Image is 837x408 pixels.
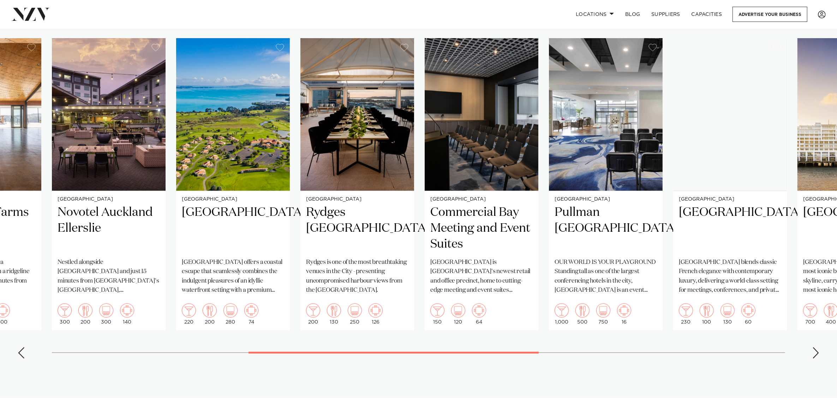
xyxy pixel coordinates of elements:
a: Capacities [686,7,728,22]
div: 1,000 [555,303,569,325]
div: 280 [223,303,238,325]
a: [GEOGRAPHIC_DATA] Rydges [GEOGRAPHIC_DATA] Rydges is one of the most breathtaking venues in the C... [300,38,414,330]
small: [GEOGRAPHIC_DATA] [679,197,781,202]
div: 130 [721,303,735,325]
h2: Rydges [GEOGRAPHIC_DATA] [306,205,408,252]
div: 700 [803,303,817,325]
img: cocktail.png [803,303,817,318]
swiper-slide: 9 / 15 [549,38,663,330]
div: 200 [78,303,92,325]
div: 16 [617,303,631,325]
small: [GEOGRAPHIC_DATA] [182,197,284,202]
div: 500 [575,303,590,325]
div: 60 [741,303,755,325]
div: 74 [244,303,258,325]
h2: Pullman [GEOGRAPHIC_DATA] [555,205,657,252]
swiper-slide: 5 / 15 [52,38,166,330]
img: cocktail.png [58,303,72,318]
img: theatre.png [223,303,238,318]
small: [GEOGRAPHIC_DATA] [555,197,657,202]
div: 126 [369,303,383,325]
h2: [GEOGRAPHIC_DATA] [182,205,284,252]
img: meeting.png [472,303,486,318]
img: dining.png [78,303,92,318]
p: [GEOGRAPHIC_DATA] blends classic French elegance with contemporary luxury, delivering a world-cla... [679,258,781,295]
div: 64 [472,303,486,325]
a: BLOG [620,7,646,22]
a: [GEOGRAPHIC_DATA] Commercial Bay Meeting and Event Suites [GEOGRAPHIC_DATA] is [GEOGRAPHIC_DATA]'... [425,38,538,330]
a: [GEOGRAPHIC_DATA] [GEOGRAPHIC_DATA] [GEOGRAPHIC_DATA] offers a coastal escape that seamlessly com... [176,38,290,330]
img: cocktail.png [430,303,444,318]
img: theatre.png [721,303,735,318]
img: meeting.png [120,303,134,318]
div: 200 [203,303,217,325]
img: meeting.png [244,303,258,318]
img: theatre.png [596,303,610,318]
p: OUR WORLD IS YOUR PLAYGROUND Standing tall as one of the largest conferencing hotels in the city,... [555,258,657,295]
p: Rydges is one of the most breathtaking venues in the City - presenting uncompromised harbour view... [306,258,408,295]
a: SUPPLIERS [646,7,686,22]
swiper-slide: 8 / 15 [425,38,538,330]
swiper-slide: 10 / 15 [673,38,787,330]
h2: [GEOGRAPHIC_DATA] [679,205,781,252]
small: [GEOGRAPHIC_DATA] [430,197,533,202]
a: Sofitel Auckland Viaduct Harbour hotel venue [GEOGRAPHIC_DATA] [GEOGRAPHIC_DATA] [GEOGRAPHIC_DATA... [673,38,787,330]
img: dining.png [575,303,590,318]
img: meeting.png [369,303,383,318]
img: nzv-logo.png [11,8,50,20]
img: meeting.png [741,303,755,318]
h2: Commercial Bay Meeting and Event Suites [430,205,533,252]
img: theatre.png [348,303,362,318]
div: 300 [99,303,113,325]
div: 120 [451,303,465,325]
img: theatre.png [451,303,465,318]
div: 200 [306,303,320,325]
a: Locations [570,7,620,22]
img: cocktail.png [182,303,196,318]
img: meeting.png [617,303,631,318]
div: 750 [596,303,610,325]
img: cocktail.png [555,303,569,318]
small: [GEOGRAPHIC_DATA] [58,197,160,202]
div: 220 [182,303,196,325]
a: [GEOGRAPHIC_DATA] Pullman [GEOGRAPHIC_DATA] OUR WORLD IS YOUR PLAYGROUND Standing tall as one of ... [549,38,663,330]
div: 100 [700,303,714,325]
p: [GEOGRAPHIC_DATA] offers a coastal escape that seamlessly combines the indulgent pleasures of an ... [182,258,284,295]
img: theatre.png [99,303,113,318]
swiper-slide: 7 / 15 [300,38,414,330]
a: Advertise your business [733,7,807,22]
div: 300 [58,303,72,325]
img: dining.png [700,303,714,318]
small: [GEOGRAPHIC_DATA] [306,197,408,202]
div: 140 [120,303,134,325]
div: 230 [679,303,693,325]
p: [GEOGRAPHIC_DATA] is [GEOGRAPHIC_DATA]'s newest retail and office precinct, home to cutting-edge ... [430,258,533,295]
img: dining.png [203,303,217,318]
h2: Novotel Auckland Ellerslie [58,205,160,252]
div: 130 [327,303,341,325]
img: cocktail.png [306,303,320,318]
img: dining.png [327,303,341,318]
a: [GEOGRAPHIC_DATA] Novotel Auckland Ellerslie Nestled alongside [GEOGRAPHIC_DATA] and just 15 minu... [52,38,166,330]
swiper-slide: 6 / 15 [176,38,290,330]
div: 250 [348,303,362,325]
img: cocktail.png [679,303,693,318]
p: Nestled alongside [GEOGRAPHIC_DATA] and just 15 minutes from [GEOGRAPHIC_DATA]'s [GEOGRAPHIC_DATA... [58,258,160,295]
div: 150 [430,303,444,325]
